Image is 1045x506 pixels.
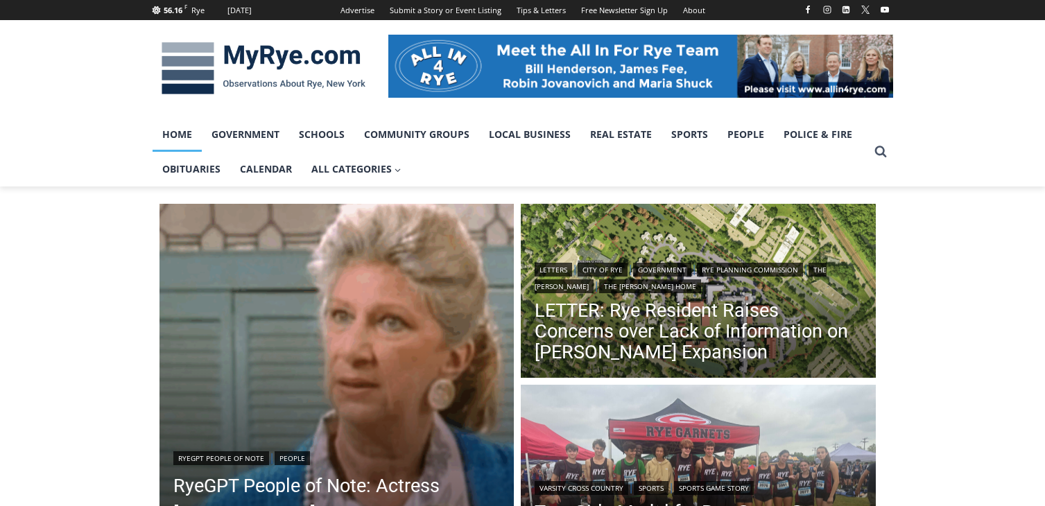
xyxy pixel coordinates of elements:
[662,117,718,152] a: Sports
[521,204,876,381] img: (PHOTO: Illustrative plan of The Osborn's proposed site plan from the July 10, 2025 planning comm...
[697,263,803,277] a: Rye Planning Commission
[202,117,289,152] a: Government
[184,3,187,10] span: F
[173,451,269,465] a: RyeGPT People of Note
[876,1,893,18] a: YouTube
[580,117,662,152] a: Real Estate
[479,117,580,152] a: Local Business
[289,117,354,152] a: Schools
[275,451,310,465] a: People
[535,260,862,293] div: | | | | |
[354,117,479,152] a: Community Groups
[535,478,862,495] div: | |
[227,4,252,17] div: [DATE]
[774,117,862,152] a: Police & Fire
[535,263,572,277] a: Letters
[173,448,501,465] div: |
[191,4,205,17] div: Rye
[535,300,862,363] a: LETTER: Rye Resident Raises Concerns over Lack of Information on [PERSON_NAME] Expansion
[153,117,202,152] a: Home
[599,279,701,293] a: The [PERSON_NAME] Home
[857,1,874,18] a: X
[674,481,754,495] a: Sports Game Story
[578,263,628,277] a: City of Rye
[311,162,401,177] span: All Categories
[521,204,876,381] a: Read More LETTER: Rye Resident Raises Concerns over Lack of Information on Osborn Expansion
[153,117,868,187] nav: Primary Navigation
[153,152,230,186] a: Obituaries
[800,1,816,18] a: Facebook
[838,1,854,18] a: Linkedin
[634,481,668,495] a: Sports
[153,33,374,105] img: MyRye.com
[230,152,302,186] a: Calendar
[388,35,893,97] img: All in for Rye
[633,263,691,277] a: Government
[164,5,182,15] span: 56.16
[718,117,774,152] a: People
[868,139,893,164] button: View Search Form
[535,481,628,495] a: Varsity Cross Country
[819,1,836,18] a: Instagram
[302,152,411,186] a: All Categories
